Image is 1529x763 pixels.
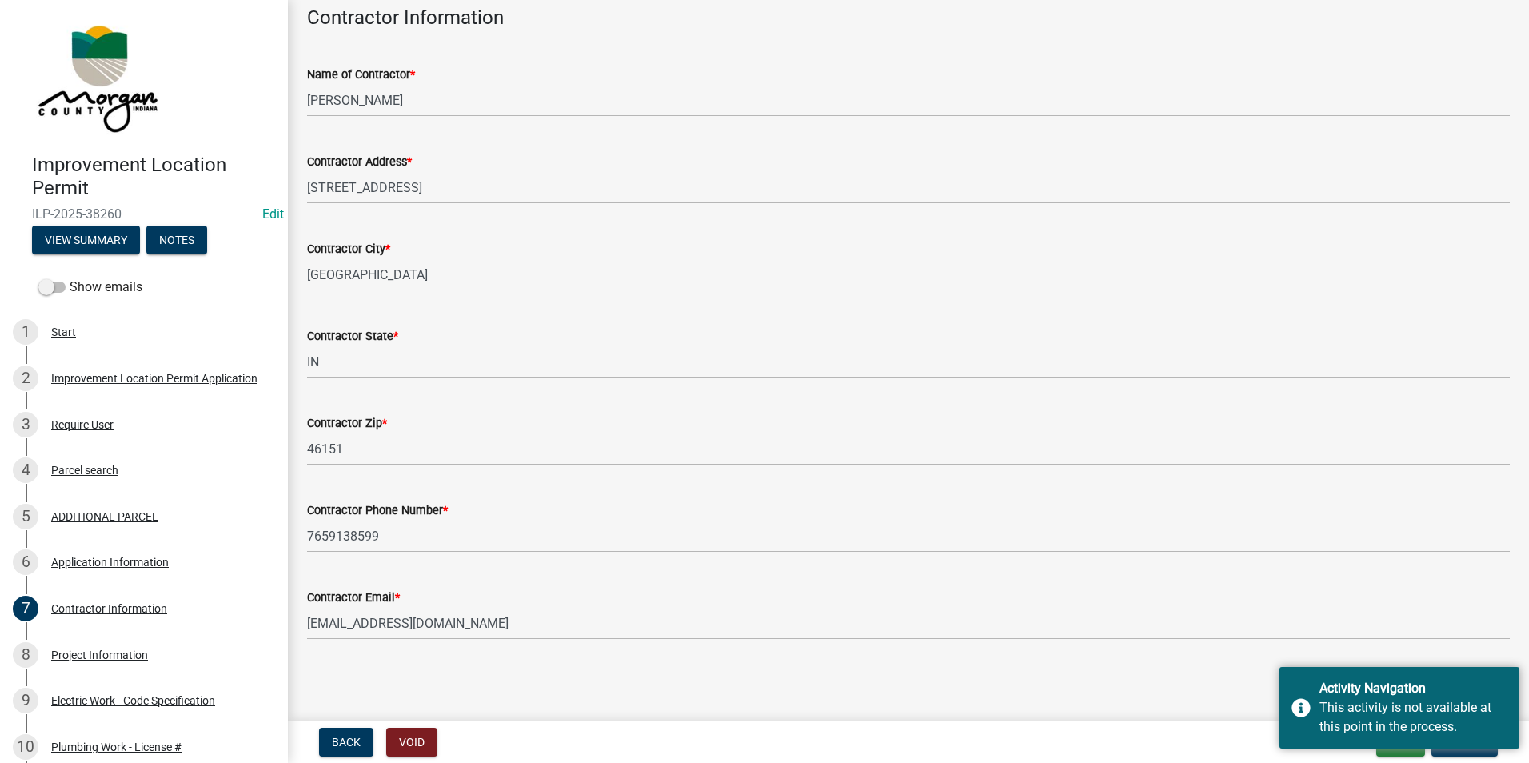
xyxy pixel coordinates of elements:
[51,511,158,522] div: ADDITIONAL PARCEL
[13,412,38,437] div: 3
[307,593,400,604] label: Contractor Email
[146,226,207,254] button: Notes
[307,331,398,342] label: Contractor State
[51,695,215,706] div: Electric Work - Code Specification
[13,549,38,575] div: 6
[51,741,182,753] div: Plumbing Work - License #
[32,154,275,200] h4: Improvement Location Permit
[1319,679,1507,698] div: Activity Navigation
[1319,698,1507,737] div: This activity is not available at this point in the process.
[13,734,38,760] div: 10
[262,206,284,222] a: Edit
[13,688,38,713] div: 9
[51,465,118,476] div: Parcel search
[32,226,140,254] button: View Summary
[332,736,361,749] span: Back
[13,596,38,621] div: 7
[307,505,448,517] label: Contractor Phone Number
[13,319,38,345] div: 1
[13,457,38,483] div: 4
[386,728,437,757] button: Void
[51,373,257,384] div: Improvement Location Permit Application
[51,326,76,338] div: Start
[307,70,415,81] label: Name of Contractor
[51,649,148,661] div: Project Information
[307,6,1510,30] h4: Contractor Information
[51,557,169,568] div: Application Information
[32,234,140,247] wm-modal-confirm: Summary
[38,278,142,297] label: Show emails
[13,366,38,391] div: 2
[307,244,390,255] label: Contractor City
[32,17,161,137] img: Morgan County, Indiana
[307,418,387,429] label: Contractor Zip
[51,603,167,614] div: Contractor Information
[32,206,256,222] span: ILP-2025-38260
[319,728,373,757] button: Back
[13,504,38,529] div: 5
[307,157,412,168] label: Contractor Address
[51,419,114,430] div: Require User
[262,206,284,222] wm-modal-confirm: Edit Application Number
[13,642,38,668] div: 8
[146,234,207,247] wm-modal-confirm: Notes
